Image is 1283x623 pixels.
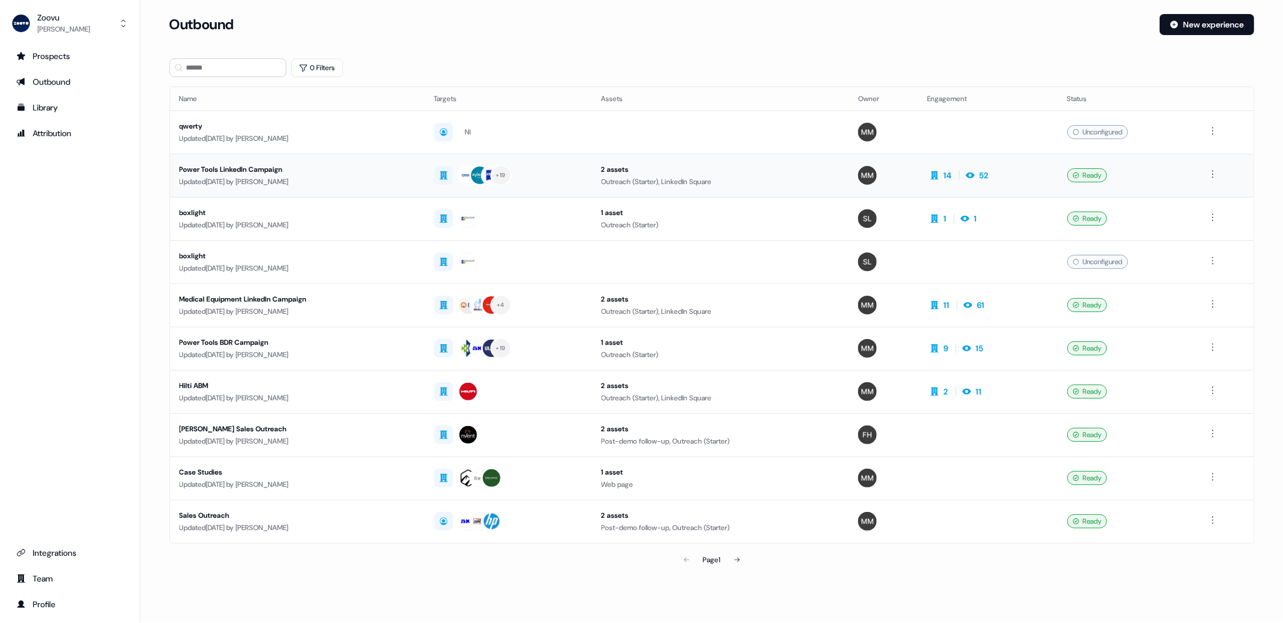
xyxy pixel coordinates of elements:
div: 52 [980,169,989,181]
div: 1 asset [601,466,840,478]
div: 1 asset [601,337,840,348]
img: Morgan [858,123,877,141]
button: New experience [1160,14,1254,35]
div: Ready [1067,168,1107,182]
div: Updated [DATE] by [PERSON_NAME] [179,219,416,231]
th: Engagement [918,87,1058,110]
div: Case Studies [179,466,416,478]
div: Prospects [16,50,123,62]
div: 1 [974,213,977,224]
div: Ready [1067,341,1107,355]
a: Go to templates [9,98,130,117]
div: Updated [DATE] by [PERSON_NAME] [179,262,416,274]
img: Freddie [858,425,877,444]
div: 2 assets [601,293,840,305]
div: Updated [DATE] by [PERSON_NAME] [179,349,416,361]
th: Name [170,87,425,110]
div: 2 assets [601,423,840,435]
div: 2 assets [601,380,840,392]
img: Morgan [858,296,877,314]
div: Hilti ABM [179,380,416,392]
div: qwerty [179,120,416,132]
div: Outreach (Starter), LinkedIn Square [601,306,840,317]
div: Outbound [16,76,123,88]
div: NI [465,126,471,138]
div: Unconfigured [1067,125,1128,139]
div: 2 assets [601,510,840,521]
img: Spencer [858,252,877,271]
th: Owner [849,87,918,110]
div: Outreach (Starter), LinkedIn Square [601,392,840,404]
div: Outreach (Starter) [601,349,840,361]
div: Page 1 [703,554,721,566]
div: Medical Equipment LinkedIn Campaign [179,293,416,305]
div: Sales Outreach [179,510,416,521]
div: boxlight [179,207,416,219]
div: Ready [1067,428,1107,442]
div: + 19 [496,343,506,354]
div: Outreach (Starter) [601,219,840,231]
div: Updated [DATE] by [PERSON_NAME] [179,392,416,404]
div: Ready [1067,212,1107,226]
h3: Outbound [170,16,234,33]
div: Power Tools LinkedIn Campaign [179,164,416,175]
div: 14 [944,169,952,181]
div: Updated [DATE] by [PERSON_NAME] [179,479,416,490]
div: Updated [DATE] by [PERSON_NAME] [179,306,416,317]
img: Spencer [858,209,877,228]
img: Morgan [858,469,877,487]
img: Morgan [858,382,877,401]
div: Unconfigured [1067,255,1128,269]
a: Go to prospects [9,47,130,65]
div: [PERSON_NAME] Sales Outreach [179,423,416,435]
div: 2 [944,386,949,397]
div: [PERSON_NAME] [37,23,90,35]
div: Updated [DATE] by [PERSON_NAME] [179,133,416,144]
div: 9 [944,342,949,354]
th: Targets [425,87,592,110]
a: Go to outbound experience [9,72,130,91]
div: Ready [1067,514,1107,528]
div: Updated [DATE] by [PERSON_NAME] [179,176,416,188]
div: + 19 [496,170,506,181]
div: Ready [1067,298,1107,312]
div: Attribution [16,127,123,139]
a: Go to integrations [9,544,130,562]
div: Team [16,573,123,584]
div: 1 [944,213,947,224]
div: Updated [DATE] by [PERSON_NAME] [179,435,416,447]
a: Go to team [9,569,130,588]
div: Web page [601,479,840,490]
div: Integrations [16,547,123,559]
div: boxlight [179,250,416,262]
div: Ready [1067,471,1107,485]
div: Outreach (Starter), LinkedIn Square [601,176,840,188]
div: 11 [976,386,982,397]
div: Zoovu [37,12,90,23]
img: Morgan [858,166,877,185]
img: Morgan [858,512,877,531]
div: Post-demo follow-up, Outreach (Starter) [601,522,840,534]
div: Library [16,102,123,113]
div: 15 [976,342,984,354]
a: Go to profile [9,595,130,614]
a: Go to attribution [9,124,130,143]
button: 0 Filters [291,58,343,77]
th: Status [1058,87,1196,110]
div: Post-demo follow-up, Outreach (Starter) [601,435,840,447]
div: 2 assets [601,164,840,175]
div: + 4 [497,300,504,310]
div: 11 [944,299,950,311]
div: Power Tools BDR Campaign [179,337,416,348]
div: 1 asset [601,207,840,219]
div: Profile [16,598,123,610]
div: Ready [1067,385,1107,399]
th: Assets [592,87,849,110]
div: 61 [977,299,985,311]
div: Updated [DATE] by [PERSON_NAME] [179,522,416,534]
button: Zoovu[PERSON_NAME] [9,9,130,37]
img: Morgan [858,339,877,358]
